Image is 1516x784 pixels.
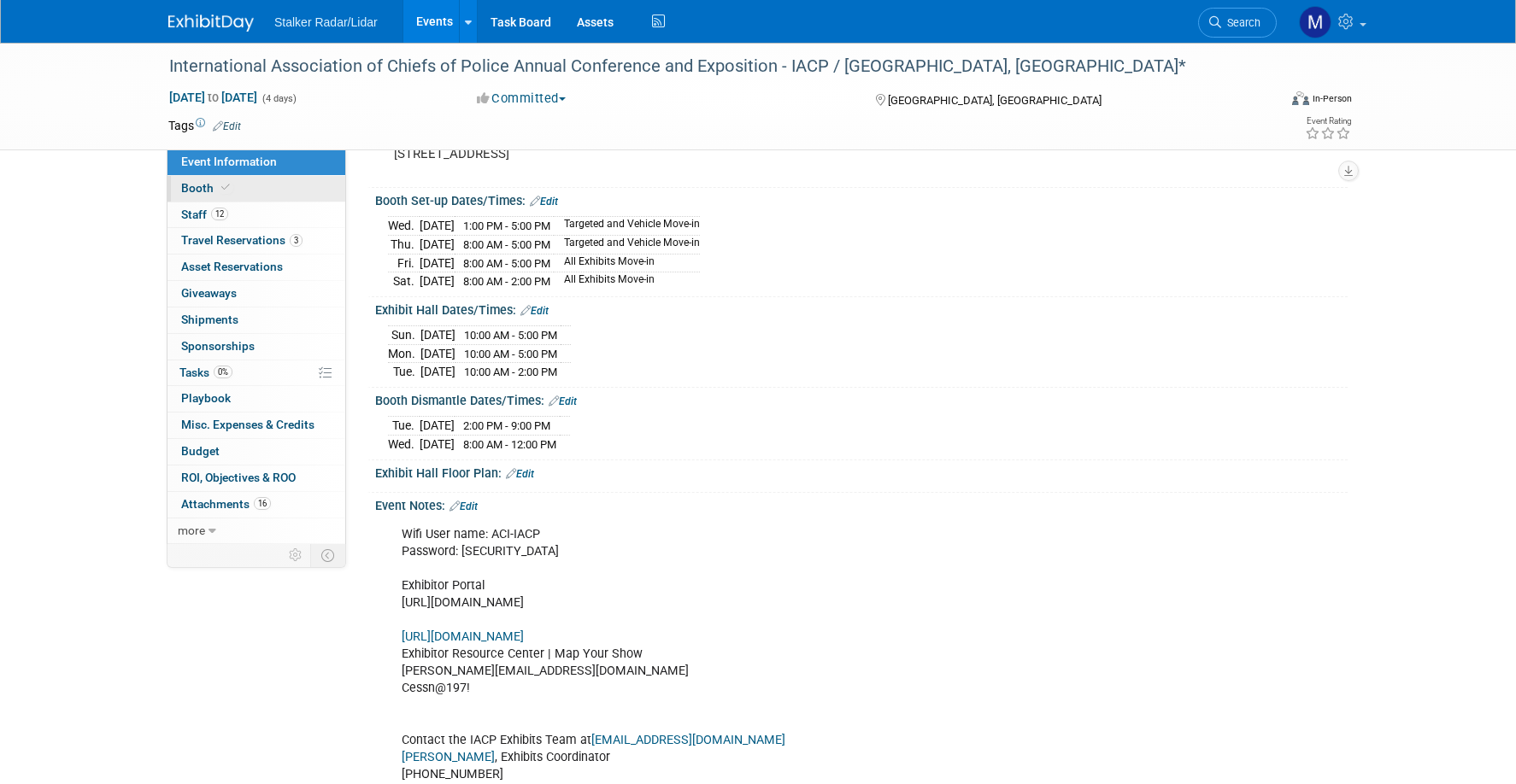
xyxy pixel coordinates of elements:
td: [DATE] [420,235,455,254]
a: more [167,518,345,544]
a: Giveaways [167,281,345,307]
a: Sponsorships [167,334,345,360]
span: ROI, Objectives & ROO [181,471,296,484]
td: Toggle Event Tabs [311,544,346,566]
td: Tags [168,117,241,134]
td: [DATE] [420,326,455,345]
td: [DATE] [420,344,455,363]
td: All Exhibits Move-in [554,254,700,272]
td: [DATE] [420,417,455,436]
a: [EMAIL_ADDRESS][DOMAIN_NAME] [591,733,785,747]
span: Tasks [179,366,232,379]
span: 3 [290,234,303,247]
div: Booth Set-up Dates/Times: [375,188,1348,210]
td: Personalize Event Tab Strip [281,544,311,566]
span: Search [1221,16,1260,29]
a: Tasks0% [167,360,345,386]
a: Edit [213,120,241,132]
span: (4 days) [261,93,297,104]
span: 1:00 PM - 5:00 PM [463,219,550,232]
span: Asset Reservations [181,260,283,273]
td: Tue. [388,417,420,436]
a: ROI, Objectives & ROO [167,465,345,491]
button: Committed [471,90,573,108]
a: Asset Reservations [167,255,345,280]
span: 16 [254,497,271,510]
img: Mark LaChapelle [1299,6,1331,38]
a: [URL][DOMAIN_NAME] [402,629,524,644]
td: [DATE] [420,254,455,272]
td: All Exhibits Move-in [554,272,700,290]
span: Giveaways [181,286,237,300]
span: 0% [214,366,232,378]
div: In-Person [1312,92,1352,105]
a: Edit [530,196,558,208]
a: Booth [167,176,345,202]
td: [DATE] [420,272,455,290]
div: Event Rating [1305,117,1351,126]
td: [DATE] [420,363,455,381]
span: Misc. Expenses & Credits [181,418,314,431]
td: Thu. [388,235,420,254]
td: Targeted and Vehicle Move-in [554,235,700,254]
td: [DATE] [420,435,455,453]
a: Event Information [167,149,345,175]
a: Edit [450,500,478,512]
div: Event Notes: [375,493,1348,515]
a: Playbook [167,386,345,412]
a: Edit [506,468,534,480]
span: Stalker Radar/Lidar [274,15,378,29]
span: Budget [181,444,220,458]
td: Fri. [388,254,420,272]
i: Booth reservation complete [221,183,230,192]
span: [GEOGRAPHIC_DATA], [GEOGRAPHIC_DATA] [888,94,1102,107]
div: International Association of Chiefs of Police Annual Conference and Exposition - IACP / [GEOGRAPH... [163,51,1251,82]
span: [DATE] [DATE] [168,90,258,105]
a: Shipments [167,307,345,333]
span: more [178,524,205,537]
span: Playbook [181,391,231,405]
td: Mon. [388,344,420,363]
span: 10:00 AM - 5:00 PM [464,329,557,342]
a: Edit [549,395,577,407]
span: 8:00 AM - 5:00 PM [463,257,550,270]
span: Travel Reservations [181,233,303,247]
td: Sun. [388,326,420,345]
span: Staff [181,208,228,221]
td: Sat. [388,272,420,290]
span: Event Information [181,155,277,168]
a: Travel Reservations3 [167,228,345,254]
a: Budget [167,439,345,465]
div: Exhibit Hall Dates/Times: [375,297,1348,319]
span: 8:00 AM - 12:00 PM [463,438,556,451]
div: Event Format [1176,89,1352,114]
div: Booth Dismantle Dates/Times: [375,388,1348,410]
a: [PERSON_NAME] [402,750,495,764]
img: Format-Inperson.png [1292,91,1309,105]
pre: [STREET_ADDRESS] [394,146,761,161]
span: 12 [211,208,228,220]
span: 10:00 AM - 5:00 PM [464,348,557,360]
a: Staff12 [167,202,345,228]
span: to [205,91,221,104]
a: Attachments16 [167,492,345,518]
img: ExhibitDay [168,15,254,32]
span: Booth [181,181,233,195]
a: Edit [520,305,549,317]
td: [DATE] [420,217,455,236]
td: Tue. [388,363,420,381]
span: 8:00 AM - 2:00 PM [463,275,550,288]
a: Search [1198,8,1277,38]
span: 8:00 AM - 5:00 PM [463,238,550,251]
td: Wed. [388,435,420,453]
a: Misc. Expenses & Credits [167,412,345,438]
span: Sponsorships [181,339,255,353]
span: 2:00 PM - 9:00 PM [463,419,550,432]
span: 10:00 AM - 2:00 PM [464,366,557,378]
td: Targeted and Vehicle Move-in [554,217,700,236]
span: Attachments [181,497,271,511]
span: Shipments [181,313,238,326]
div: Exhibit Hall Floor Plan: [375,460,1348,483]
td: Wed. [388,217,420,236]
